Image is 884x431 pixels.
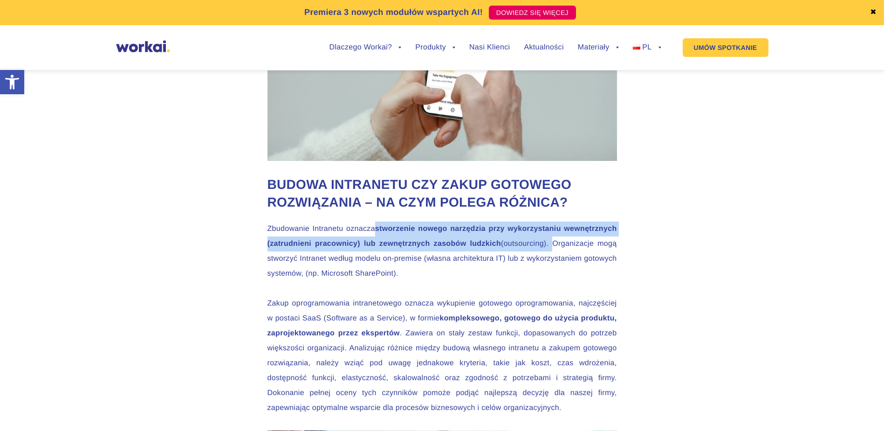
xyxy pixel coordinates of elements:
[633,44,661,51] a: PL
[267,176,617,211] h2: Budowa intranetu czy zakup gotowego rozwiązania – na czym polega różnica?
[870,9,877,16] a: ✖
[683,38,768,57] a: UMÓW SPOTKANIE
[304,6,483,19] p: Premiera 3 nowych modułów wspartych AI!
[578,44,619,51] a: Materiały
[267,314,617,337] strong: kompleksowego, gotowego do użycia produktu, zaprojektowanego przez ekspertów
[267,296,617,416] p: Zakup oprogramowania intranetowego oznacza wykupienie gotowego oprogramowania, najczęściej w post...
[415,44,455,51] a: Produkty
[469,44,510,51] a: Nasi Klienci
[267,225,617,248] strong: stworzenie nowego narzędzia przy wykorzystaniu wewnętrznych (zatrudnieni pracownicy) lub zewnętrz...
[5,351,256,426] iframe: Popup CTA
[642,43,651,51] span: PL
[267,222,617,281] p: Zbudowanie Intranetu oznacza (outsourcing). Organizacje mogą stworzyć Intranet według modelu on-p...
[524,44,563,51] a: Aktualności
[489,6,576,20] a: DOWIEDZ SIĘ WIĘCEJ
[329,44,402,51] a: Dlaczego Workai?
